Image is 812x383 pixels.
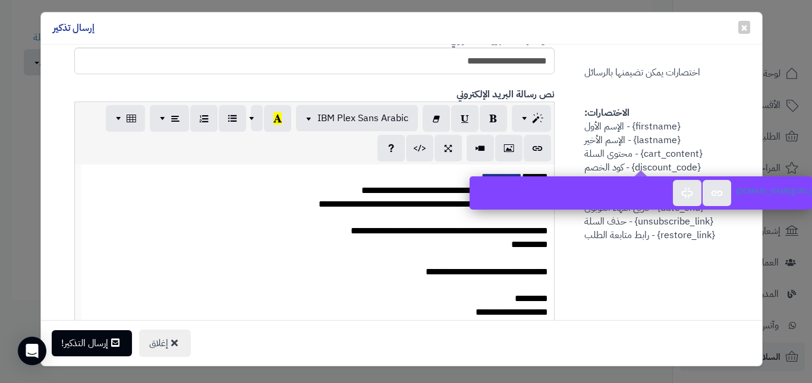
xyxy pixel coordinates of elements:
strong: الاختصارات: [584,106,630,120]
a: [URL][DOMAIN_NAME] [736,186,811,197]
b: نص رسالة البريد الإلكتروني [457,87,555,102]
button: إرسال التذكير! [52,330,132,356]
div: Open Intercom Messenger [18,337,46,365]
span: × [741,18,748,36]
button: إغلاق [139,330,191,357]
h4: إرسال تذكير [53,21,95,35]
span: IBM Plex Sans Arabic [317,111,408,125]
